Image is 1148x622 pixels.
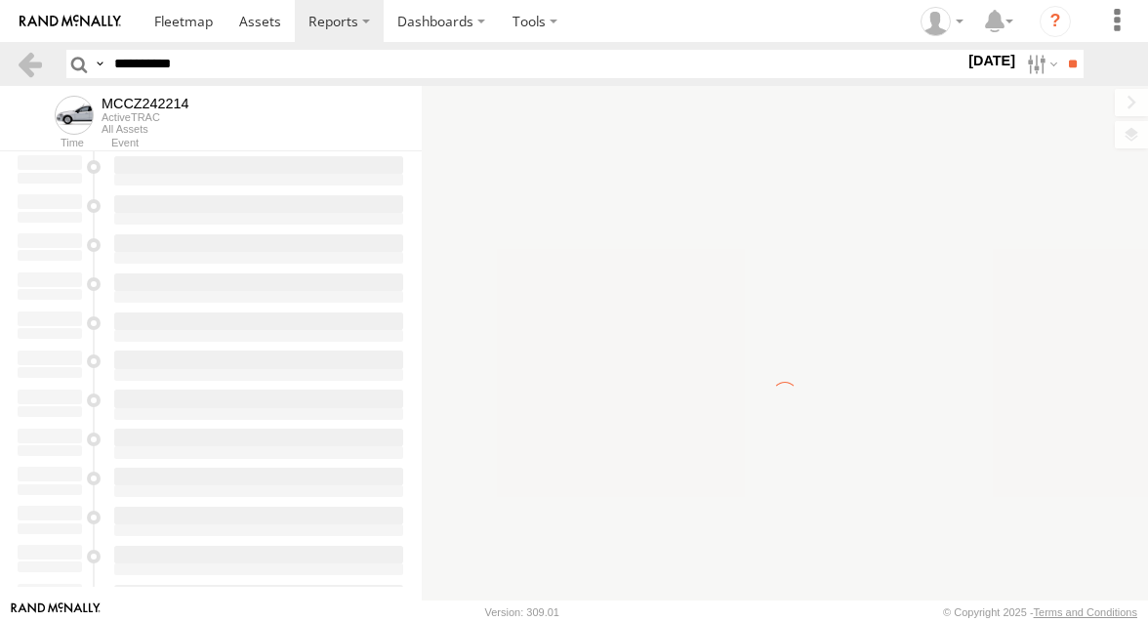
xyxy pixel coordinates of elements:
div: MCCZ242214 - View Asset History [102,96,189,111]
i: ? [1040,6,1071,37]
div: ActiveTRAC [102,111,189,123]
div: Time [16,139,84,148]
div: Zulema McIntosch [914,7,970,36]
img: rand-logo.svg [20,15,121,28]
div: Version: 309.01 [485,606,559,618]
div: © Copyright 2025 - [943,606,1137,618]
label: Search Query [92,50,107,78]
label: [DATE] [964,50,1019,71]
div: All Assets [102,123,189,135]
a: Terms and Conditions [1034,606,1137,618]
div: Event [111,139,422,148]
a: Visit our Website [11,602,101,622]
a: Back to previous Page [16,50,44,78]
label: Search Filter Options [1019,50,1061,78]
